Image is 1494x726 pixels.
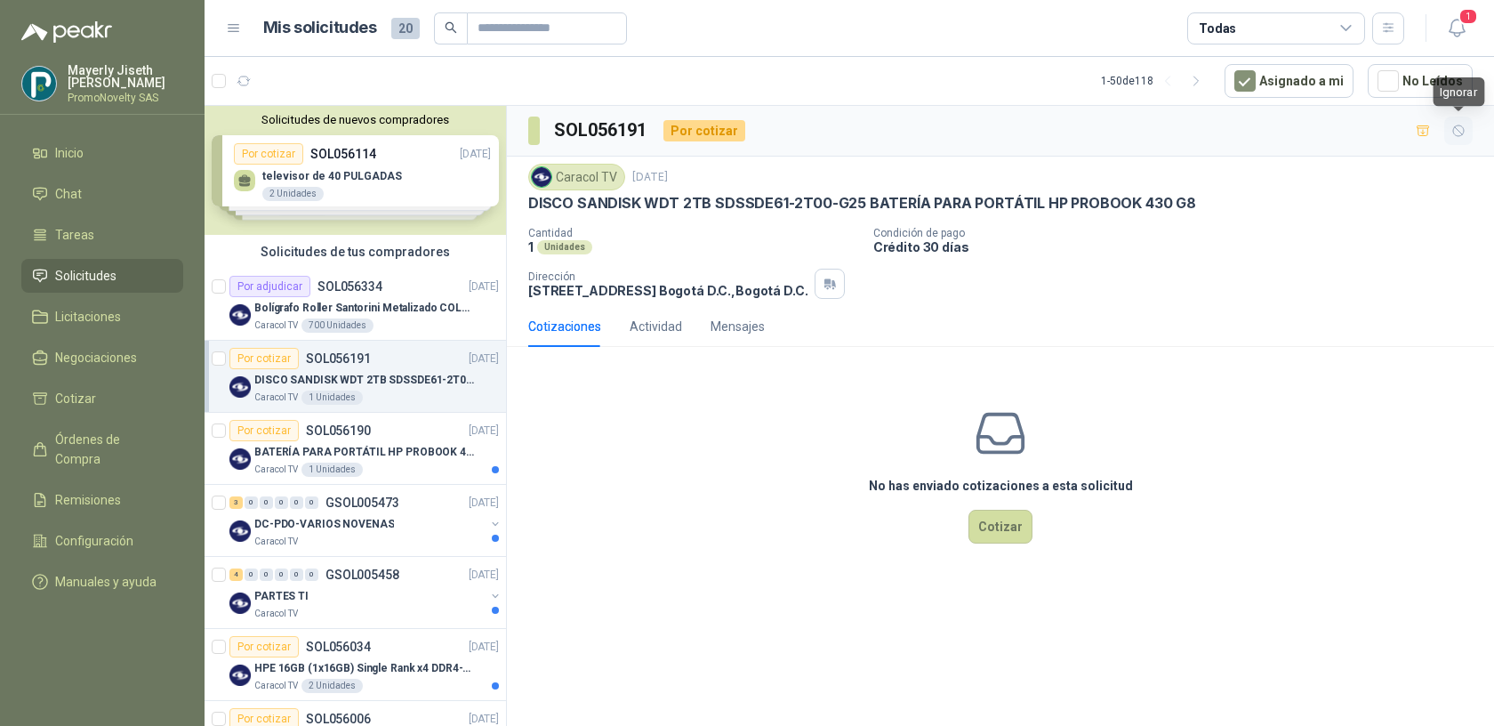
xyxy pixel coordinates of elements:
[532,167,551,187] img: Company Logo
[305,496,318,509] div: 0
[254,391,298,405] p: Caracol TV
[205,413,506,485] a: Por cotizarSOL056190[DATE] Company LogoBATERÍA PARA PORTÁTIL HP PROBOOK 430 G8Caracol TV1 Unidades
[229,569,243,581] div: 4
[55,572,157,592] span: Manuales y ayuda
[245,569,258,581] div: 0
[21,136,183,170] a: Inicio
[254,535,298,549] p: Caracol TV
[528,270,807,283] p: Dirección
[205,269,506,341] a: Por adjudicarSOL056334[DATE] Company LogoBolígrafo Roller Santorini Metalizado COLOR MORADO 1logo...
[306,424,371,437] p: SOL056190
[205,629,506,701] a: Por cotizarSOL056034[DATE] Company LogoHPE 16GB (1x16GB) Single Rank x4 DDR4-2400Caracol TV2 Unid...
[229,564,502,621] a: 4 0 0 0 0 0 GSOL005458[DATE] Company LogoPARTES TICaracol TV
[301,463,363,477] div: 1 Unidades
[229,420,299,441] div: Por cotizar
[1101,67,1210,95] div: 1 - 50 de 118
[873,227,1487,239] p: Condición de pago
[229,496,243,509] div: 3
[1225,64,1353,98] button: Asignado a mi
[305,569,318,581] div: 0
[1368,64,1473,98] button: No Leídos
[537,240,592,254] div: Unidades
[528,239,534,254] p: 1
[245,496,258,509] div: 0
[55,348,137,367] span: Negociaciones
[205,341,506,413] a: Por cotizarSOL056191[DATE] Company LogoDISCO SANDISK WDT 2TB SDSSDE61-2T00-G25 BATERÍA PARA PORTÁ...
[663,120,745,141] div: Por cotizar
[317,280,382,293] p: SOL056334
[873,239,1487,254] p: Crédito 30 días
[21,423,183,476] a: Órdenes de Compra
[21,300,183,334] a: Licitaciones
[55,531,133,551] span: Configuración
[260,569,273,581] div: 0
[254,679,298,693] p: Caracol TV
[205,106,506,235] div: Solicitudes de nuevos compradoresPor cotizarSOL056114[DATE] televisor de 40 PULGADAS2 UnidadesPor...
[21,218,183,252] a: Tareas
[254,372,476,389] p: DISCO SANDISK WDT 2TB SDSSDE61-2T00-G25 BATERÍA PARA PORTÁTIL HP PROBOOK 430 G8
[254,463,298,477] p: Caracol TV
[469,423,499,440] p: [DATE]
[68,93,183,103] p: PromoNovelty SAS
[229,276,310,297] div: Por adjudicar
[229,376,251,398] img: Company Logo
[469,567,499,584] p: [DATE]
[254,516,394,533] p: DC-PDO-VARIOS NOVENAS
[632,169,668,186] p: [DATE]
[254,588,309,605] p: PARTES TI
[301,319,373,333] div: 700 Unidades
[1199,19,1236,38] div: Todas
[205,235,506,269] div: Solicitudes de tus compradores
[254,660,476,677] p: HPE 16GB (1x16GB) Single Rank x4 DDR4-2400
[229,520,251,542] img: Company Logo
[55,307,121,327] span: Licitaciones
[325,496,399,509] p: GSOL005473
[229,593,251,614] img: Company Logo
[554,117,649,144] h3: SOL056191
[445,21,457,34] span: search
[55,389,96,408] span: Cotizar
[301,679,363,693] div: 2 Unidades
[528,317,601,336] div: Cotizaciones
[391,18,420,39] span: 20
[229,492,502,549] a: 3 0 0 0 0 0 GSOL005473[DATE] Company LogoDC-PDO-VARIOS NOVENASCaracol TV
[229,665,251,686] img: Company Logo
[21,382,183,415] a: Cotizar
[21,341,183,375] a: Negociaciones
[290,496,303,509] div: 0
[469,278,499,295] p: [DATE]
[469,639,499,656] p: [DATE]
[1432,76,1486,106] div: Ignorar
[263,15,377,41] h1: Mis solicitudes
[21,483,183,517] a: Remisiones
[528,194,1196,213] p: DISCO SANDISK WDT 2TB SDSSDE61-2T00-G25 BATERÍA PARA PORTÁTIL HP PROBOOK 430 G8
[275,569,288,581] div: 0
[21,21,112,43] img: Logo peakr
[55,184,82,204] span: Chat
[869,476,1133,496] h3: No has enviado cotizaciones a esta solicitud
[325,569,399,581] p: GSOL005458
[254,607,298,621] p: Caracol TV
[469,495,499,512] p: [DATE]
[306,352,371,365] p: SOL056191
[528,283,807,298] p: [STREET_ADDRESS] Bogotá D.C. , Bogotá D.C.
[55,430,166,469] span: Órdenes de Compra
[301,391,363,405] div: 1 Unidades
[55,143,84,163] span: Inicio
[290,569,303,581] div: 0
[55,225,94,245] span: Tareas
[528,227,859,239] p: Cantidad
[254,444,476,461] p: BATERÍA PARA PORTÁTIL HP PROBOOK 430 G8
[21,259,183,293] a: Solicitudes
[260,496,273,509] div: 0
[711,317,765,336] div: Mensajes
[22,67,56,101] img: Company Logo
[254,319,298,333] p: Caracol TV
[306,713,371,725] p: SOL056006
[55,266,116,286] span: Solicitudes
[21,177,183,211] a: Chat
[528,164,625,190] div: Caracol TV
[212,113,499,126] button: Solicitudes de nuevos compradores
[229,448,251,470] img: Company Logo
[55,490,121,510] span: Remisiones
